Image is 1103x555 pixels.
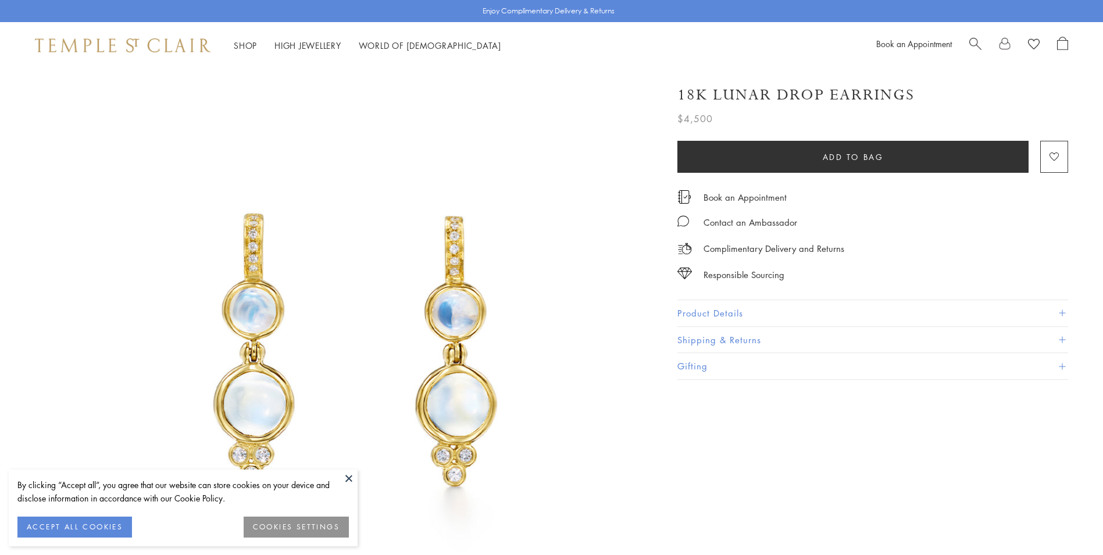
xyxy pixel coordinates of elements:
[677,327,1068,353] button: Shipping & Returns
[677,215,689,227] img: MessageIcon-01_2.svg
[677,141,1029,173] button: Add to bag
[677,300,1068,326] button: Product Details
[704,215,797,230] div: Contact an Ambassador
[17,478,349,505] div: By clicking “Accept all”, you agree that our website can store cookies on your device and disclos...
[876,38,952,49] a: Book an Appointment
[823,151,884,163] span: Add to bag
[677,190,691,204] img: icon_appointment.svg
[704,268,784,282] div: Responsible Sourcing
[359,40,501,51] a: World of [DEMOGRAPHIC_DATA]World of [DEMOGRAPHIC_DATA]
[1045,500,1091,543] iframe: Gorgias live chat messenger
[677,353,1068,379] button: Gifting
[234,38,501,53] nav: Main navigation
[274,40,341,51] a: High JewelleryHigh Jewellery
[704,241,844,256] p: Complimentary Delivery and Returns
[969,37,981,54] a: Search
[1057,37,1068,54] a: Open Shopping Bag
[677,111,713,126] span: $4,500
[704,191,787,204] a: Book an Appointment
[1028,37,1040,54] a: View Wishlist
[234,40,257,51] a: ShopShop
[483,5,615,17] p: Enjoy Complimentary Delivery & Returns
[677,268,692,279] img: icon_sourcing.svg
[677,241,692,256] img: icon_delivery.svg
[244,517,349,538] button: COOKIES SETTINGS
[677,85,915,105] h1: 18K Lunar Drop Earrings
[35,38,210,52] img: Temple St. Clair
[17,517,132,538] button: ACCEPT ALL COOKIES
